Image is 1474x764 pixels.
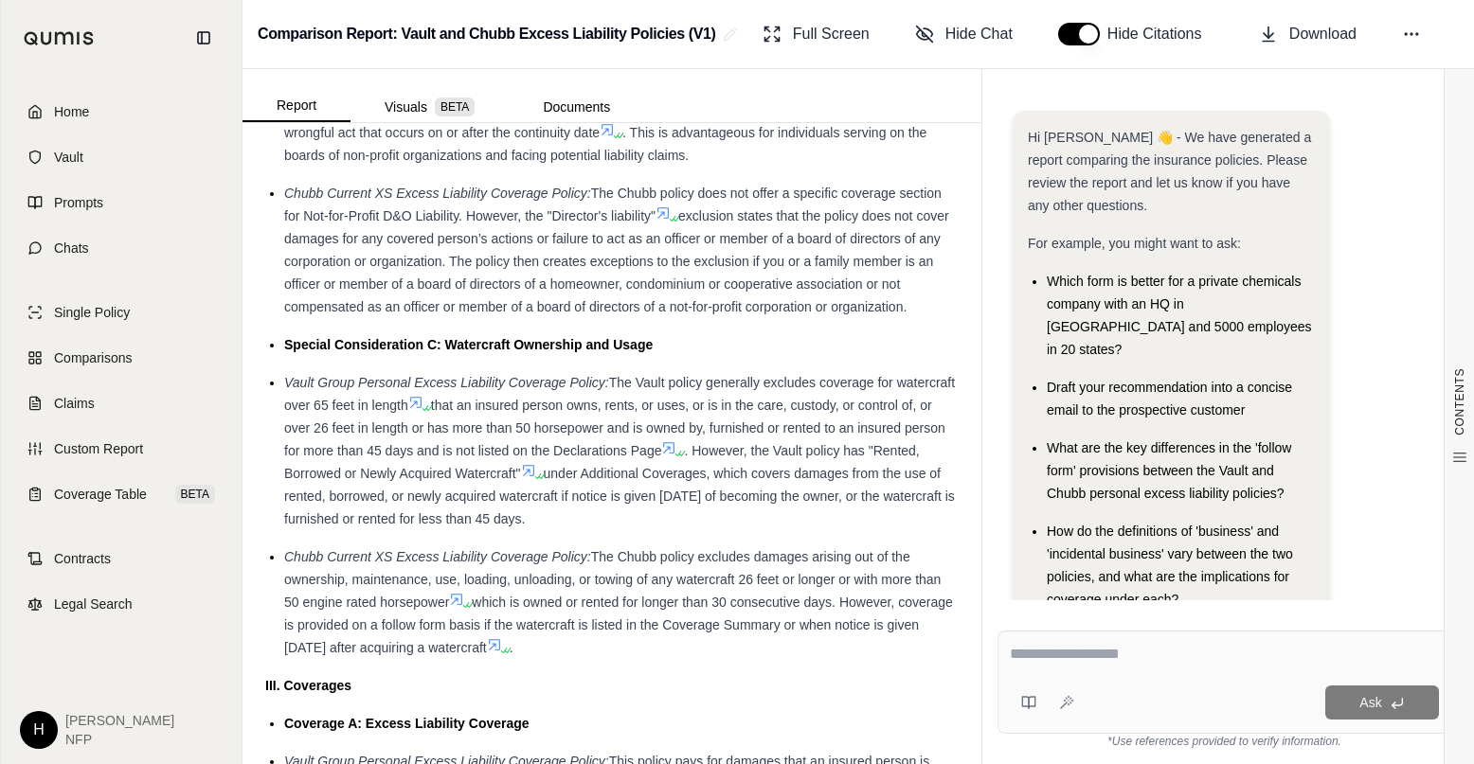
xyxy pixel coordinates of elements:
[258,17,715,51] h2: Comparison Report: Vault and Chubb Excess Liability Policies (V1)
[12,583,230,625] a: Legal Search
[20,711,58,749] div: H
[12,473,230,515] a: Coverage TableBETA
[755,15,877,53] button: Full Screen
[12,538,230,579] a: Contracts
[54,595,133,613] span: Legal Search
[1325,685,1439,720] button: Ask
[243,90,351,122] button: Report
[1047,524,1293,607] span: How do the definitions of 'business' and 'incidental business' vary between the two policies, and...
[54,239,89,258] span: Chats
[284,549,591,564] span: Chubb Current XS Excess Liability Coverage Policy:
[54,303,130,322] span: Single Policy
[284,375,609,390] span: Vault Group Personal Excess Liability Coverage Policy:
[12,227,230,269] a: Chats
[435,98,475,116] span: BETA
[54,485,147,504] span: Coverage Table
[1028,130,1311,213] span: Hi [PERSON_NAME] 👋 - We have generated a report comparing the insurance policies. Please review t...
[284,337,653,352] span: Special Consideration C: Watercraft Ownership and Usage
[284,208,949,314] span: exclusion states that the policy does not cover damages for any covered person’s actions or failu...
[12,337,230,379] a: Comparisons
[65,730,174,749] span: NFP
[1047,380,1292,418] span: Draft your recommendation into a concise email to the prospective customer
[793,23,870,45] span: Full Screen
[54,439,143,458] span: Custom Report
[510,640,513,655] span: .
[265,678,351,693] strong: III. Coverages
[54,193,103,212] span: Prompts
[284,186,942,223] span: The Chubb policy does not offer a specific coverage section for Not-for-Profit D&O Liability. How...
[1251,15,1364,53] button: Download
[284,443,920,481] span: . However, the Vault policy has "Rented, Borrowed or Newly Acquired Watercraft"
[1047,274,1312,357] span: Which form is better for a private chemicals company with an HQ in [GEOGRAPHIC_DATA] and 5000 emp...
[12,136,230,178] a: Vault
[1359,695,1381,710] span: Ask
[284,125,926,163] span: . This is advantageous for individuals serving on the boards of non-profit organizations and faci...
[12,382,230,424] a: Claims
[1047,440,1291,501] span: What are the key differences in the 'follow form' provisions between the Vault and Chubb personal...
[284,186,591,201] span: Chubb Current XS Excess Liability Coverage Policy:
[12,428,230,470] a: Custom Report
[284,716,530,731] span: Coverage A: Excess Liability Coverage
[1107,23,1213,45] span: Hide Citations
[54,348,132,367] span: Comparisons
[54,394,95,413] span: Claims
[284,375,955,413] span: The Vault policy generally excludes coverage for watercraft over 65 feet in length
[284,595,953,655] span: which is owned or rented for longer than 30 consecutive days. However, coverage is provided on a ...
[54,102,89,121] span: Home
[284,549,941,610] span: The Chubb policy excludes damages arising out of the ownership, maintenance, use, loading, unload...
[1289,23,1357,45] span: Download
[908,15,1020,53] button: Hide Chat
[945,23,1013,45] span: Hide Chat
[998,734,1451,749] div: *Use references provided to verify information.
[284,398,945,458] span: that an insured person owns, rents, or uses, or is in the care, custody, or control of, or over 2...
[189,23,219,53] button: Collapse sidebar
[12,91,230,133] a: Home
[351,92,509,122] button: Visuals
[175,485,215,504] span: BETA
[1452,368,1467,435] span: CONTENTS
[54,549,111,568] span: Contracts
[1028,236,1241,251] span: For example, you might want to ask:
[54,148,83,167] span: Vault
[12,292,230,333] a: Single Policy
[284,80,950,140] span: if a limit is shown on the Declarations Page. This covers a not for profit liability loss arising...
[65,711,174,730] span: [PERSON_NAME]
[284,466,955,526] span: under Additional Coverages, which covers damages from the use of rented, borrowed, or newly acqui...
[12,182,230,223] a: Prompts
[24,31,95,45] img: Qumis Logo
[509,92,644,122] button: Documents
